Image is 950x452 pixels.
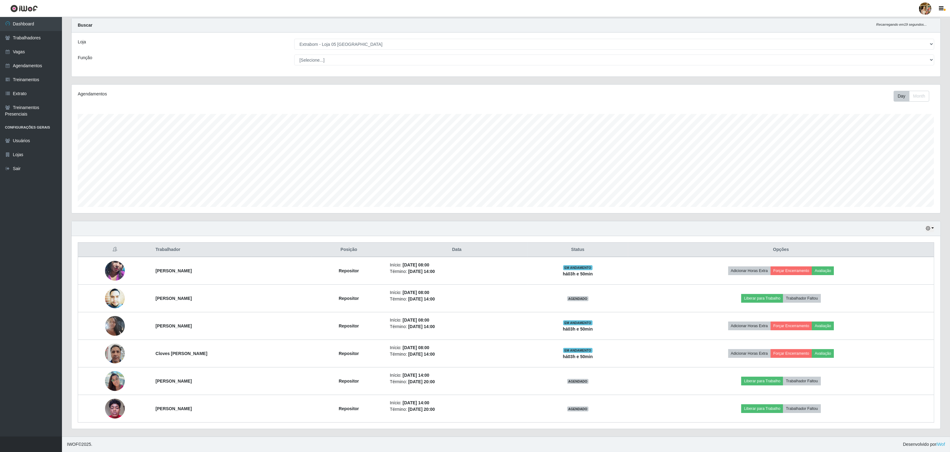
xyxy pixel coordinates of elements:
img: 1756731300659.jpeg [105,253,125,288]
button: Adicionar Horas Extra [728,266,771,275]
strong: Repositor [339,379,359,384]
li: Início: [390,289,524,296]
li: Término: [390,268,524,275]
strong: [PERSON_NAME] [155,268,192,273]
strong: Repositor [339,296,359,301]
button: Avaliação [812,322,834,330]
time: [DATE] 20:00 [408,407,435,412]
button: Avaliação [812,349,834,358]
img: CoreUI Logo [10,5,38,12]
th: Posição [312,243,386,257]
time: [DATE] 08:00 [403,290,429,295]
strong: há 03 h e 50 min [563,327,593,331]
time: [DATE] 08:00 [403,345,429,350]
time: [DATE] 14:00 [403,373,429,378]
time: [DATE] 14:00 [408,324,435,329]
label: Loja [78,39,86,45]
span: AGENDADO [567,379,589,384]
a: iWof [936,442,945,447]
li: Início: [390,317,524,323]
time: [DATE] 20:00 [408,379,435,384]
button: Trabalhador Faltou [783,377,821,385]
span: AGENDADO [567,406,589,411]
button: Forçar Encerramento [771,266,812,275]
time: [DATE] 08:00 [403,262,429,267]
button: Adicionar Horas Extra [728,349,771,358]
li: Início: [390,344,524,351]
time: [DATE] 14:00 [408,352,435,357]
strong: [PERSON_NAME] [155,296,192,301]
span: Desenvolvido por [903,441,945,448]
button: Day [894,91,909,102]
strong: há 03 h e 50 min [563,271,593,276]
th: Status [528,243,628,257]
li: Início: [390,372,524,379]
img: 1749309243937.jpeg [105,368,125,394]
button: Forçar Encerramento [771,322,812,330]
label: Função [78,55,92,61]
img: 1749767950636.jpeg [105,288,125,308]
div: Agendamentos [78,91,429,97]
li: Término: [390,351,524,358]
th: Trabalhador [152,243,312,257]
time: [DATE] 14:00 [408,269,435,274]
strong: Cloves [PERSON_NAME] [155,351,207,356]
th: Opções [628,243,934,257]
span: IWOF [67,442,78,447]
li: Início: [390,400,524,406]
img: 1750278821338.jpeg [105,308,125,344]
i: Recarregando em 19 segundos... [876,23,927,26]
strong: Buscar [78,23,92,28]
button: Month [909,91,929,102]
div: Toolbar with button groups [894,91,934,102]
button: Trabalhador Faltou [783,404,821,413]
strong: Repositor [339,351,359,356]
strong: há 03 h e 50 min [563,354,593,359]
span: EM ANDAMENTO [563,320,593,325]
span: AGENDADO [567,296,589,301]
time: [DATE] 08:00 [403,318,429,323]
strong: Repositor [339,406,359,411]
th: Data [386,243,528,257]
span: EM ANDAMENTO [563,265,593,270]
img: 1755089354711.jpeg [105,395,125,422]
button: Liberar para Trabalho [741,404,783,413]
strong: [PERSON_NAME] [155,323,192,328]
strong: Repositor [339,268,359,273]
span: EM ANDAMENTO [563,348,593,353]
img: 1752934978017.jpeg [105,340,125,366]
li: Término: [390,323,524,330]
li: Término: [390,296,524,302]
button: Trabalhador Faltou [783,294,821,303]
button: Adicionar Horas Extra [728,322,771,330]
li: Início: [390,262,524,268]
strong: [PERSON_NAME] [155,379,192,384]
button: Forçar Encerramento [771,349,812,358]
time: [DATE] 14:00 [408,296,435,301]
button: Liberar para Trabalho [741,294,783,303]
div: First group [894,91,929,102]
time: [DATE] 14:00 [403,400,429,405]
span: © 2025 . [67,441,92,448]
strong: [PERSON_NAME] [155,406,192,411]
button: Avaliação [812,266,834,275]
li: Término: [390,379,524,385]
button: Liberar para Trabalho [741,377,783,385]
li: Término: [390,406,524,413]
strong: Repositor [339,323,359,328]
